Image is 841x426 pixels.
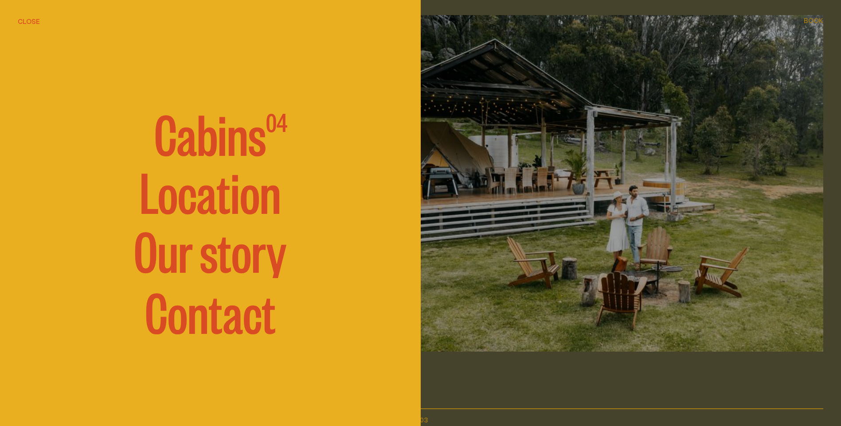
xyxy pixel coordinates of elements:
[140,164,281,217] a: Location
[134,223,286,276] a: Our story
[154,106,266,159] span: Cabins
[266,106,287,159] span: 04
[133,106,287,159] a: Cabins 04
[145,284,276,337] a: Contact
[18,16,40,27] button: hide menu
